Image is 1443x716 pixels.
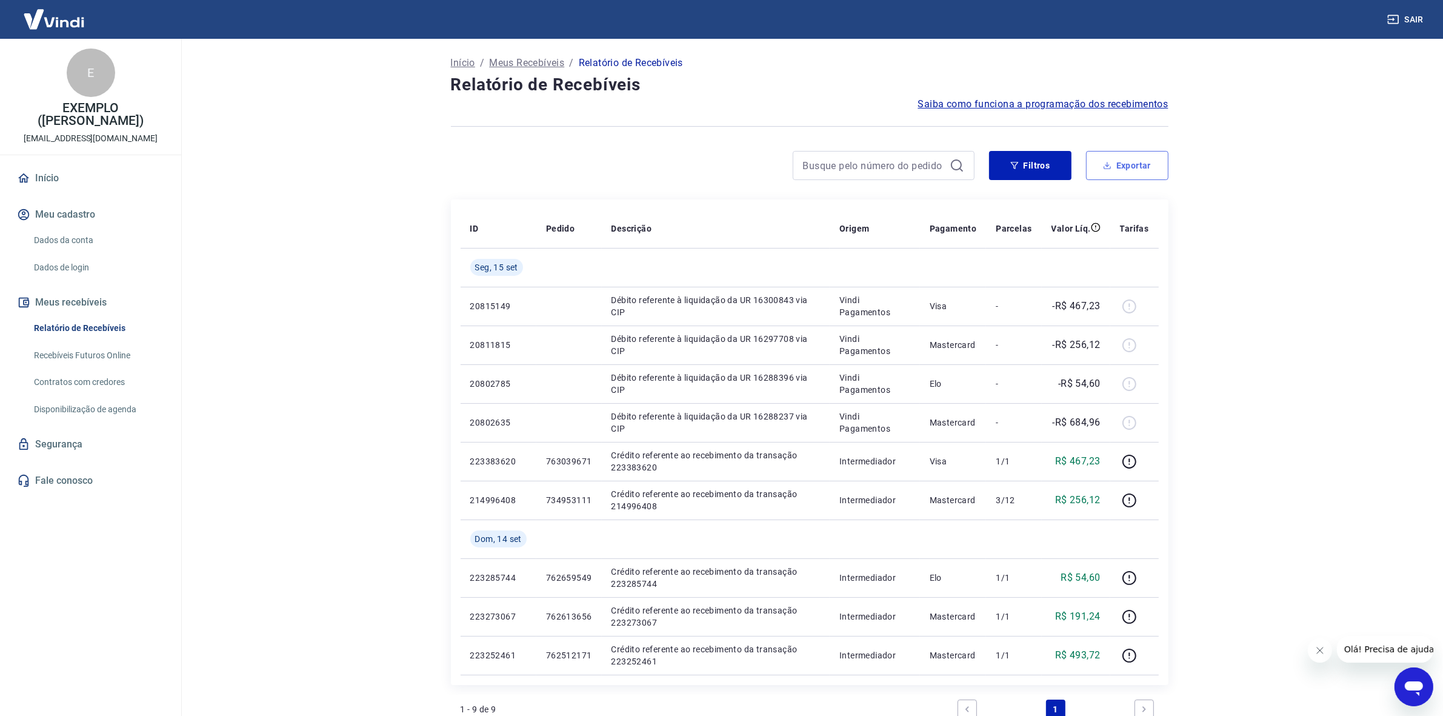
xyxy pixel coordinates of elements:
p: Intermediador [839,494,910,506]
p: Vindi Pagamentos [839,294,910,318]
p: Relatório de Recebíveis [579,56,683,70]
a: Dados de login [29,255,167,280]
p: 20802635 [470,417,527,429]
p: R$ 54,60 [1061,570,1100,585]
iframe: Fechar mensagem [1308,638,1332,663]
p: Descrição [612,222,652,235]
p: Débito referente à liquidação da UR 16297708 via CIP [612,333,821,357]
p: Visa [930,300,977,312]
a: Relatório de Recebíveis [29,316,167,341]
p: Vindi Pagamentos [839,410,910,435]
p: Intermediador [839,572,910,584]
p: Intermediador [839,611,910,623]
a: Disponibilização de agenda [29,397,167,422]
p: R$ 191,24 [1055,609,1101,624]
img: Vindi [15,1,93,38]
p: 20811815 [470,339,527,351]
p: - [996,300,1031,312]
p: R$ 467,23 [1055,454,1101,469]
p: Parcelas [996,222,1031,235]
p: Pagamento [930,222,977,235]
a: Recebíveis Futuros Online [29,343,167,368]
p: Mastercard [930,649,977,661]
p: R$ 493,72 [1055,648,1101,663]
span: Seg, 15 set [475,261,518,273]
p: Débito referente à liquidação da UR 16288237 via CIP [612,410,821,435]
p: Mastercard [930,417,977,429]
p: 20815149 [470,300,527,312]
p: 762659549 [546,572,592,584]
p: 223273067 [470,611,527,623]
p: Pedido [546,222,575,235]
p: Crédito referente ao recebimento da transação 223285744 [612,566,821,590]
p: / [569,56,573,70]
p: Intermediador [839,455,910,467]
p: Vindi Pagamentos [839,333,910,357]
p: 1/1 [996,611,1031,623]
p: -R$ 54,60 [1058,376,1101,391]
p: Crédito referente ao recebimento da transação 214996408 [612,488,821,512]
h4: Relatório de Recebíveis [451,73,1168,97]
p: Elo [930,572,977,584]
iframe: Botão para abrir a janela de mensagens [1395,667,1433,706]
p: - [996,339,1031,351]
p: Origem [839,222,869,235]
p: 223252461 [470,649,527,661]
a: Dados da conta [29,228,167,253]
iframe: Mensagem da empresa [1337,636,1433,663]
input: Busque pelo número do pedido [803,156,945,175]
button: Meu cadastro [15,201,167,228]
div: E [67,49,115,97]
a: Início [15,165,167,192]
p: - [996,417,1031,429]
button: Filtros [989,151,1071,180]
button: Sair [1385,8,1428,31]
a: Contratos com credores [29,370,167,395]
a: Saiba como funciona a programação dos recebimentos [918,97,1168,112]
p: Meus Recebíveis [489,56,564,70]
span: Dom, 14 set [475,533,522,545]
p: -R$ 256,12 [1053,338,1101,352]
p: ID [470,222,479,235]
p: -R$ 467,23 [1053,299,1101,313]
p: EXEMPLO ([PERSON_NAME]) [10,102,172,127]
p: Crédito referente ao recebimento da transação 223252461 [612,643,821,667]
p: 1/1 [996,455,1031,467]
p: Mastercard [930,611,977,623]
p: Crédito referente ao recebimento da transação 223273067 [612,604,821,629]
p: Débito referente à liquidação da UR 16300843 via CIP [612,294,821,318]
p: Débito referente à liquidação da UR 16288396 via CIP [612,372,821,396]
p: 762512171 [546,649,592,661]
p: Mastercard [930,494,977,506]
p: - [996,378,1031,390]
p: 3/12 [996,494,1031,506]
a: Fale conosco [15,467,167,494]
p: 734953111 [546,494,592,506]
button: Meus recebíveis [15,289,167,316]
a: Segurança [15,431,167,458]
p: Mastercard [930,339,977,351]
p: Elo [930,378,977,390]
button: Exportar [1086,151,1168,180]
p: 762613656 [546,611,592,623]
p: R$ 256,12 [1055,493,1101,507]
p: 214996408 [470,494,527,506]
p: 1/1 [996,649,1031,661]
a: Início [451,56,475,70]
p: 763039671 [546,455,592,467]
p: 20802785 [470,378,527,390]
p: 1 - 9 de 9 [461,703,496,715]
p: Intermediador [839,649,910,661]
p: / [480,56,484,70]
span: Olá! Precisa de ajuda? [7,8,102,18]
p: 223383620 [470,455,527,467]
p: 1/1 [996,572,1031,584]
p: Valor Líq. [1051,222,1091,235]
p: Crédito referente ao recebimento da transação 223383620 [612,449,821,473]
p: Visa [930,455,977,467]
p: Vindi Pagamentos [839,372,910,396]
p: 223285744 [470,572,527,584]
p: [EMAIL_ADDRESS][DOMAIN_NAME] [24,132,158,145]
